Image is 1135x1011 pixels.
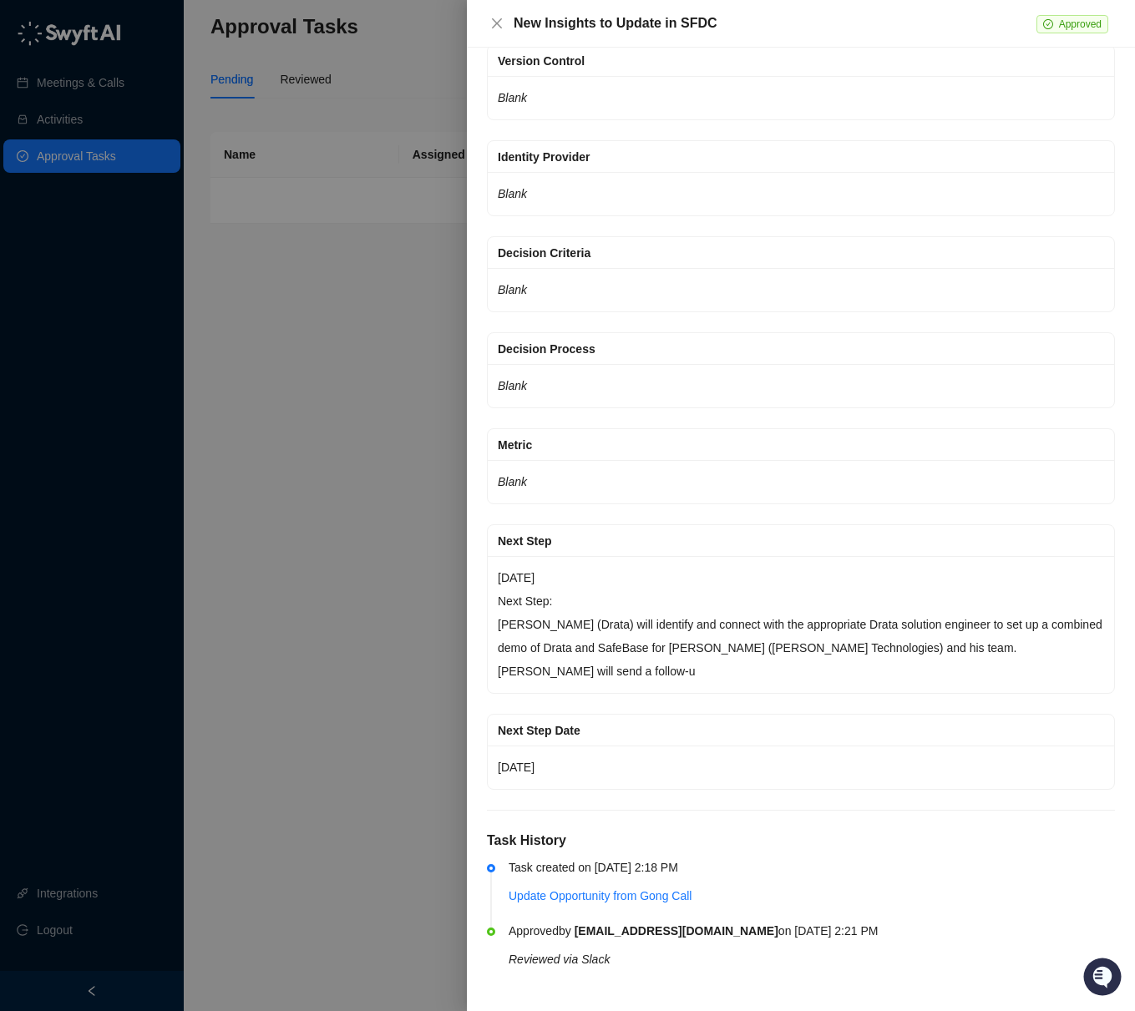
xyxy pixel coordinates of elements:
[509,889,692,902] a: Update Opportunity from Gong Call
[498,187,527,200] em: Blank
[57,168,211,181] div: We're available if you need us!
[118,274,202,287] a: Powered byPylon
[1082,956,1127,1001] iframe: Open customer support
[1059,18,1102,30] span: Approved
[498,283,527,296] em: Blank
[498,244,1104,262] div: Decision Criteria
[514,13,1036,33] div: New Insights to Update in SFDC
[498,379,527,392] em: Blank
[509,924,878,938] span: Approved by on [DATE] 2:21 PM
[498,91,527,104] em: Blank
[57,151,274,168] div: Start new chat
[509,953,610,966] i: Reviewed via Slack
[166,275,202,287] span: Pylon
[498,475,527,488] em: Blank
[498,756,1104,779] p: [DATE]
[17,94,304,120] h2: How can we help?
[490,17,504,30] span: close
[498,721,1104,740] div: Next Step Date
[1043,19,1053,29] span: check-circle
[498,589,1104,683] p: Next Step: [PERSON_NAME] (Drata) will identify and connect with the appropriate Drata solution en...
[17,151,47,181] img: 5124521997842_fc6d7dfcefe973c2e489_88.png
[498,340,1104,358] div: Decision Process
[10,227,68,257] a: 📚Docs
[498,532,1104,550] div: Next Step
[498,436,1104,454] div: Metric
[17,17,50,50] img: Swyft AI
[284,156,304,176] button: Start new chat
[92,234,129,250] span: Status
[498,566,1104,589] p: [DATE]
[68,227,135,257] a: 📶Status
[75,235,89,249] div: 📶
[575,924,778,938] b: [EMAIL_ADDRESS][DOMAIN_NAME]
[487,13,507,33] button: Close
[498,148,1104,166] div: Identity Provider
[17,67,304,94] p: Welcome 👋
[509,861,678,874] span: Task created on [DATE] 2:18 PM
[498,52,1104,70] div: Version Control
[487,831,1115,851] h5: Task History
[33,234,62,250] span: Docs
[17,235,30,249] div: 📚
